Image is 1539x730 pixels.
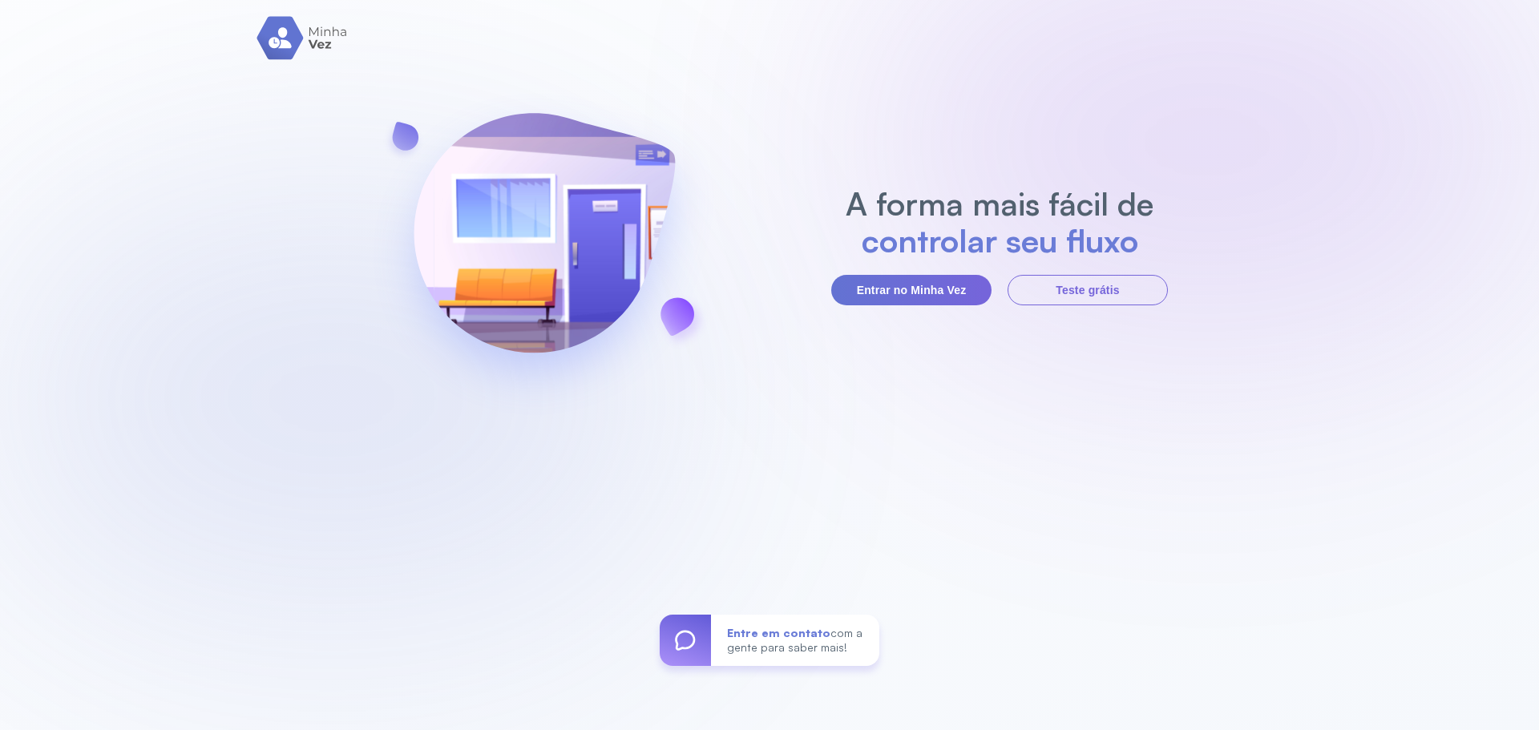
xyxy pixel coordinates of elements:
span: Entre em contato [727,626,830,639]
h2: A forma mais fácil de [838,185,1162,222]
h2: controlar seu fluxo [838,222,1162,259]
button: Entrar no Minha Vez [831,275,992,305]
button: Teste grátis [1008,275,1168,305]
img: logo.svg [256,16,349,60]
img: banner-login.svg [371,71,717,419]
div: com a gente para saber mais! [711,615,879,666]
a: Entre em contatocom a gente para saber mais! [660,615,879,666]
